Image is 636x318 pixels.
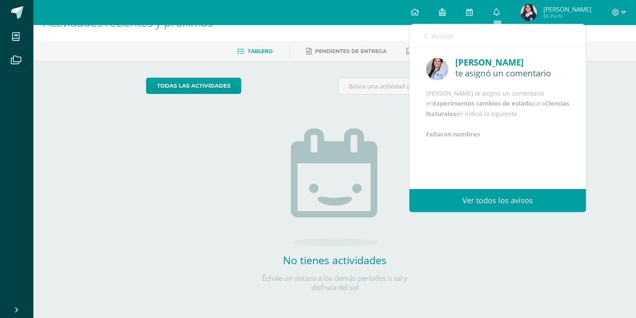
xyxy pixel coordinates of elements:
[247,48,273,54] span: Tablero
[432,31,454,41] span: Avisos
[146,78,241,94] a: todas las Actividades
[433,99,532,107] b: Experimentos cambios de estado
[306,45,386,58] a: Pendientes de entrega
[455,68,569,78] div: te asignó un comentario
[251,274,418,292] p: Échale un vistazo a los demás períodos o sal y disfruta del sol
[251,253,418,267] h2: No tienes actividades
[426,88,569,139] div: [PERSON_NAME] te asignó un comentario en para en indicó lo siguiente:
[455,56,569,69] div: [PERSON_NAME]
[426,130,480,138] b: Faltaron nombres
[543,13,591,20] span: Mi Perfil
[426,58,448,80] img: aa878318b5e0e33103c298c3b86d4ee8.png
[338,78,523,94] input: Busca una actividad próxima aquí...
[409,189,586,212] a: Ver todos los avisos
[406,45,452,58] a: Entregadas
[237,45,273,58] a: Tablero
[291,129,379,246] img: no_activities.png
[543,5,591,13] span: [PERSON_NAME]
[426,99,569,117] b: Ciencias Naturales
[520,4,537,21] img: 393de93c8a89279b17f83f408801ebc0.png
[315,48,386,54] span: Pendientes de entrega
